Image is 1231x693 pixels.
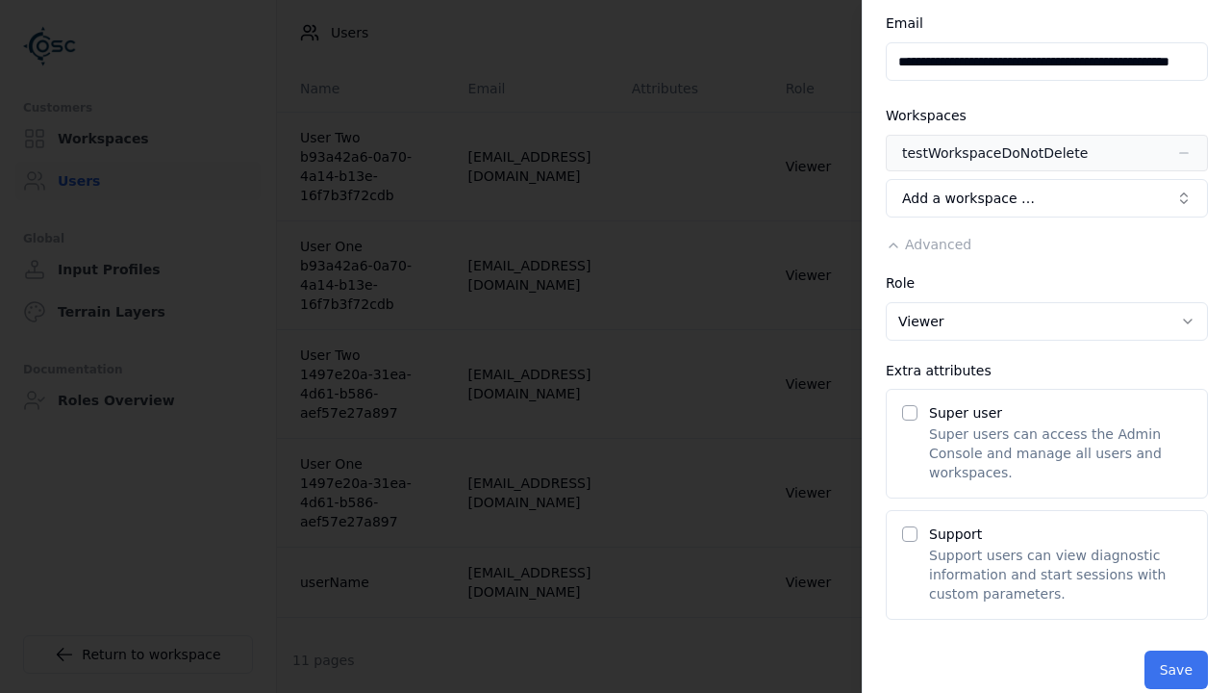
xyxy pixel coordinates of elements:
p: Super users can access the Admin Console and manage all users and workspaces. [929,424,1192,482]
span: Add a workspace … [902,189,1035,208]
label: Support [929,526,982,542]
label: Role [886,275,915,291]
button: Advanced [886,235,971,254]
label: Super user [929,405,1002,421]
button: Save [1144,651,1208,689]
div: testWorkspaceDoNotDelete [902,143,1088,163]
label: Workspaces [886,108,967,123]
span: Advanced [905,237,971,252]
label: Email [886,15,923,31]
div: Extra attributes [886,364,1208,377]
p: Support users can view diagnostic information and start sessions with custom parameters. [929,546,1192,603]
